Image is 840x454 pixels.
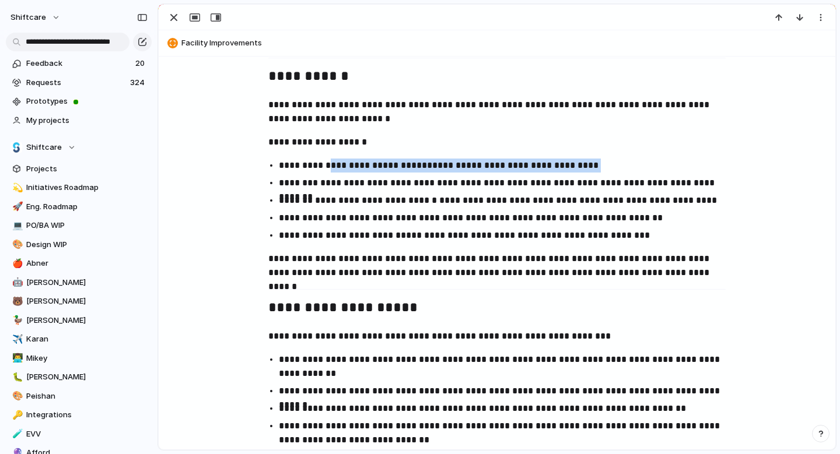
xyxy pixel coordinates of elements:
button: 💻 [10,220,22,231]
a: 🔑Integrations [6,406,152,424]
a: Feedback20 [6,55,152,72]
span: Design WIP [26,239,148,251]
span: Abner [26,258,148,269]
span: EVV [26,428,148,440]
button: 🚀 [10,201,22,213]
span: [PERSON_NAME] [26,315,148,326]
div: ✈️ [12,333,20,346]
a: Prototypes [6,93,152,110]
a: 🍎Abner [6,255,152,272]
button: 🎨 [10,239,22,251]
button: 🐻 [10,295,22,307]
a: 🧪EVV [6,425,152,443]
a: 🦆[PERSON_NAME] [6,312,152,329]
div: 🚀 [12,200,20,213]
a: 🎨Peishan [6,388,152,405]
a: 💫Initiatives Roadmap [6,179,152,196]
span: Eng. Roadmap [26,201,148,213]
button: 👨‍💻 [10,353,22,364]
div: 👨‍💻 [12,351,20,365]
a: 💻PO/BA WIP [6,217,152,234]
button: 🎨 [10,390,22,402]
button: 🐛 [10,371,22,383]
span: Projects [26,163,148,175]
a: ✈️Karan [6,330,152,348]
span: [PERSON_NAME] [26,295,148,307]
span: 20 [135,58,147,69]
span: PO/BA WIP [26,220,148,231]
a: 🐛[PERSON_NAME] [6,368,152,386]
div: 🐛 [12,371,20,384]
a: 👨‍💻Mikey [6,350,152,367]
button: 🤖 [10,277,22,288]
a: 🤖[PERSON_NAME] [6,274,152,291]
div: 🍎 [12,257,20,270]
div: 💫 [12,181,20,195]
a: 🚀Eng. Roadmap [6,198,152,216]
span: [PERSON_NAME] [26,277,148,288]
button: Shiftcare [6,139,152,156]
button: 💫 [10,182,22,193]
button: Facility Improvements [164,34,830,52]
a: Requests324 [6,74,152,91]
div: 🐻 [12,295,20,308]
span: Karan [26,333,148,345]
div: 💻 [12,219,20,233]
span: Prototypes [26,96,148,107]
div: 🤖 [12,276,20,289]
button: 🦆 [10,315,22,326]
div: 🎨 [12,389,20,403]
button: 🔑 [10,409,22,421]
span: My projects [26,115,148,126]
button: 🧪 [10,428,22,440]
div: 🎨 [12,238,20,251]
span: Mikey [26,353,148,364]
span: Facility Improvements [181,37,830,49]
button: 🍎 [10,258,22,269]
a: 🐻[PERSON_NAME] [6,293,152,310]
a: My projects [6,112,152,129]
a: 🎨Design WIP [6,236,152,254]
span: Initiatives Roadmap [26,182,148,193]
span: Requests [26,77,127,89]
div: 🦆 [12,314,20,327]
span: Feedback [26,58,132,69]
button: shiftcare [5,8,66,27]
div: 🔑 [12,409,20,422]
span: 324 [130,77,147,89]
div: 🧪 [12,427,20,441]
span: shiftcare [10,12,46,23]
span: Peishan [26,390,148,402]
span: Integrations [26,409,148,421]
a: Projects [6,160,152,178]
span: Shiftcare [26,142,62,153]
span: [PERSON_NAME] [26,371,148,383]
button: ✈️ [10,333,22,345]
